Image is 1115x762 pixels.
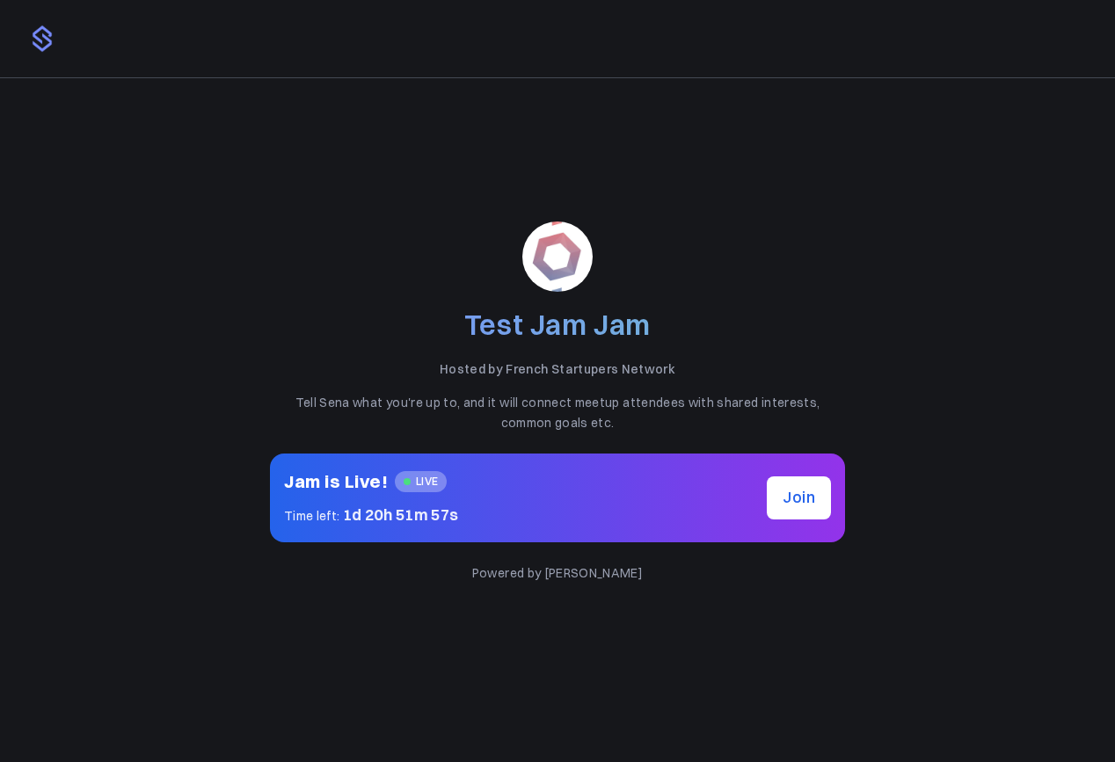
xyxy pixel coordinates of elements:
[343,504,459,525] span: 1d 20h 51m 57s
[28,25,56,53] img: logo.png
[767,476,831,519] button: Join
[270,359,845,379] p: Hosted by French Startupers Network
[284,508,340,524] span: Time left:
[270,563,845,583] p: Powered by [PERSON_NAME]
[270,393,845,432] p: Tell Sena what you're up to, and it will connect meetup attendees with shared interests, common g...
[270,306,845,345] h2: Test Jam Jam
[522,221,593,292] img: 4hc3xb4og75h35779zhp6duy5ffo
[395,471,447,492] span: LIVE
[783,485,815,511] span: Join
[284,468,388,496] h2: Jam is Live!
